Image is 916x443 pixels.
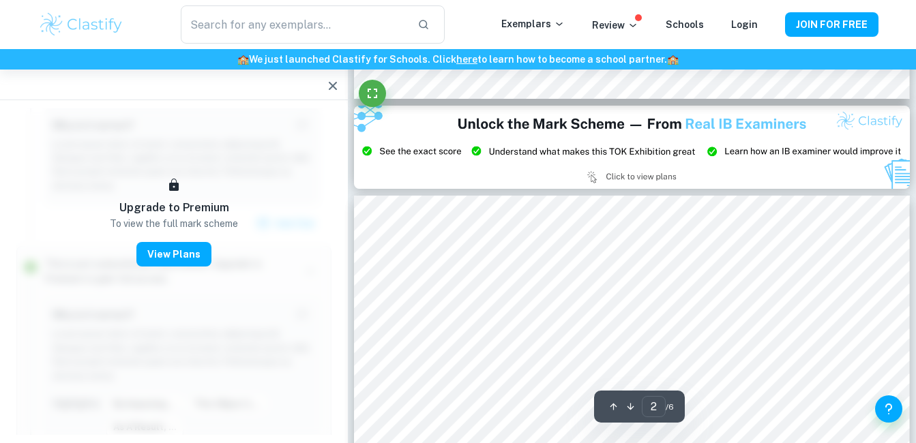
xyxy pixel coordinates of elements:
input: Search for any exemplars... [181,5,406,44]
span: 🏫 [237,54,249,65]
h6: Upgrade to Premium [119,200,229,216]
button: Fullscreen [359,80,386,107]
button: Help and Feedback [875,395,902,423]
p: Exemplars [501,16,565,31]
span: / 6 [666,401,674,413]
p: Review [592,18,638,33]
a: Schools [666,19,704,30]
button: View Plans [136,242,211,266]
img: Ad [354,106,910,189]
h6: We just launched Clastify for Schools. Click to learn how to become a school partner. [3,52,913,67]
button: JOIN FOR FREE [785,12,878,37]
a: Login [731,19,758,30]
a: here [456,54,477,65]
img: Clastify logo [38,11,125,38]
p: To view the full mark scheme [110,216,238,231]
span: 🏫 [667,54,679,65]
